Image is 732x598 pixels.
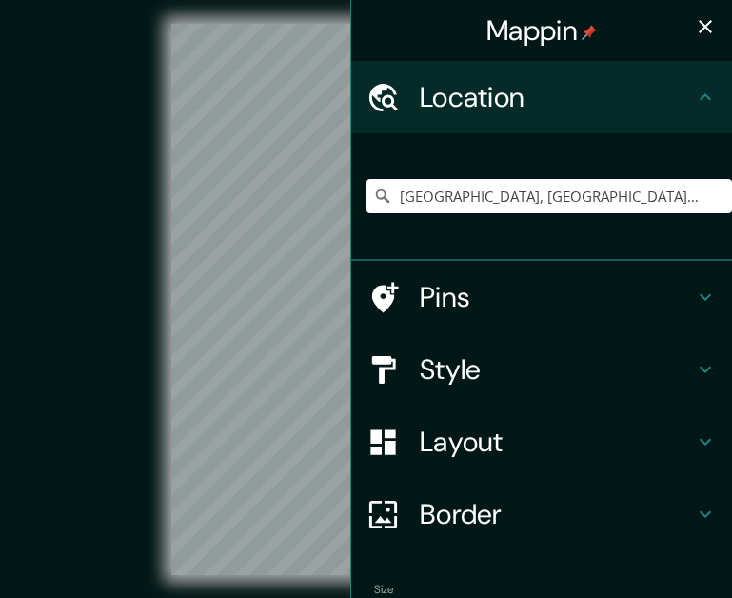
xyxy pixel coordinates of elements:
[351,261,732,333] div: Pins
[374,582,394,598] label: Size
[420,425,694,459] h4: Layout
[351,478,732,550] div: Border
[351,333,732,406] div: Style
[420,497,694,531] h4: Border
[171,24,561,575] canvas: Map
[351,406,732,478] div: Layout
[351,61,732,133] div: Location
[486,13,597,48] h4: Mappin
[563,524,711,577] iframe: Help widget launcher
[420,352,694,387] h4: Style
[366,179,732,213] input: Pick your city or area
[420,80,694,114] h4: Location
[582,25,597,40] img: pin-icon.png
[420,280,694,314] h4: Pins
